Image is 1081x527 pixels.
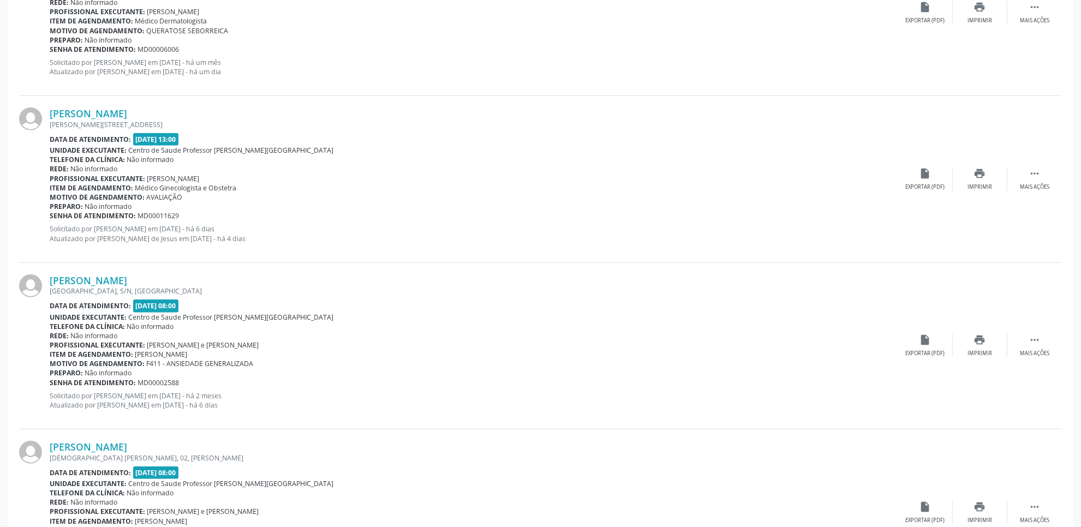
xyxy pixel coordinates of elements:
[129,313,334,322] span: Centro de Saude Professor [PERSON_NAME][GEOGRAPHIC_DATA]
[50,340,145,350] b: Profissional executante:
[906,350,945,357] div: Exportar (PDF)
[50,507,145,516] b: Profissional executante:
[71,331,118,340] span: Não informado
[50,135,131,144] b: Data de atendimento:
[50,174,145,183] b: Profissional executante:
[919,167,931,179] i: insert_drive_file
[50,301,131,310] b: Data de atendimento:
[50,322,125,331] b: Telefone da clínica:
[50,164,69,173] b: Rede:
[967,517,992,524] div: Imprimir
[1020,517,1049,524] div: Mais ações
[50,331,69,340] b: Rede:
[50,58,898,76] p: Solicitado por [PERSON_NAME] em [DATE] - há um mês Atualizado por [PERSON_NAME] em [DATE] - há um...
[50,120,898,129] div: [PERSON_NAME][STREET_ADDRESS]
[85,368,132,378] span: Não informado
[50,498,69,507] b: Rede:
[147,359,254,368] span: F411 - ANSIEDADE GENERALIZADA
[85,35,132,45] span: Não informado
[1029,167,1041,179] i: 
[967,183,992,191] div: Imprimir
[133,133,179,146] span: [DATE] 13:00
[1029,334,1041,346] i: 
[906,183,945,191] div: Exportar (PDF)
[974,1,986,13] i: print
[50,313,127,322] b: Unidade executante:
[138,378,180,387] span: MD00002588
[1029,1,1041,13] i: 
[50,193,145,202] b: Motivo de agendamento:
[1020,183,1049,191] div: Mais ações
[50,453,898,463] div: [DEMOGRAPHIC_DATA] [PERSON_NAME], 02, [PERSON_NAME]
[127,155,174,164] span: Não informado
[133,466,179,479] span: [DATE] 08:00
[50,359,145,368] b: Motivo de agendamento:
[19,441,42,464] img: img
[1020,350,1049,357] div: Mais ações
[147,340,259,350] span: [PERSON_NAME] e [PERSON_NAME]
[71,164,118,173] span: Não informado
[135,517,188,526] span: [PERSON_NAME]
[50,391,898,410] p: Solicitado por [PERSON_NAME] em [DATE] - há 2 meses Atualizado por [PERSON_NAME] em [DATE] - há 6...
[50,517,133,526] b: Item de agendamento:
[71,498,118,507] span: Não informado
[147,193,183,202] span: AVALIAÇÃO
[135,350,188,359] span: [PERSON_NAME]
[138,45,180,54] span: MD00006006
[50,107,127,119] a: [PERSON_NAME]
[1020,17,1049,25] div: Mais ações
[50,146,127,155] b: Unidade executante:
[50,488,125,498] b: Telefone da clínica:
[1029,501,1041,513] i: 
[50,479,127,488] b: Unidade executante:
[138,211,180,220] span: MD00011629
[50,378,136,387] b: Senha de atendimento:
[974,501,986,513] i: print
[50,350,133,359] b: Item de agendamento:
[50,155,125,164] b: Telefone da clínica:
[135,16,207,26] span: Médico Dermatologista
[906,517,945,524] div: Exportar (PDF)
[129,479,334,488] span: Centro de Saude Professor [PERSON_NAME][GEOGRAPHIC_DATA]
[19,107,42,130] img: img
[147,7,200,16] span: [PERSON_NAME]
[919,501,931,513] i: insert_drive_file
[50,45,136,54] b: Senha de atendimento:
[50,202,83,211] b: Preparo:
[919,334,931,346] i: insert_drive_file
[967,17,992,25] div: Imprimir
[127,322,174,331] span: Não informado
[50,211,136,220] b: Senha de atendimento:
[85,202,132,211] span: Não informado
[135,183,237,193] span: Médico Ginecologista e Obstetra
[50,16,133,26] b: Item de agendamento:
[906,17,945,25] div: Exportar (PDF)
[50,35,83,45] b: Preparo:
[50,7,145,16] b: Profissional executante:
[50,274,127,286] a: [PERSON_NAME]
[974,167,986,179] i: print
[19,274,42,297] img: img
[974,334,986,346] i: print
[127,488,174,498] span: Não informado
[129,146,334,155] span: Centro de Saude Professor [PERSON_NAME][GEOGRAPHIC_DATA]
[147,26,229,35] span: QUERATOSE SEBORREICA
[919,1,931,13] i: insert_drive_file
[147,174,200,183] span: [PERSON_NAME]
[50,441,127,453] a: [PERSON_NAME]
[147,507,259,516] span: [PERSON_NAME] e [PERSON_NAME]
[133,300,179,312] span: [DATE] 08:00
[967,350,992,357] div: Imprimir
[50,224,898,243] p: Solicitado por [PERSON_NAME] em [DATE] - há 6 dias Atualizado por [PERSON_NAME] de Jesus em [DATE...
[50,286,898,296] div: [GEOGRAPHIC_DATA], S/N, [GEOGRAPHIC_DATA]
[50,183,133,193] b: Item de agendamento:
[50,368,83,378] b: Preparo:
[50,26,145,35] b: Motivo de agendamento:
[50,468,131,477] b: Data de atendimento:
